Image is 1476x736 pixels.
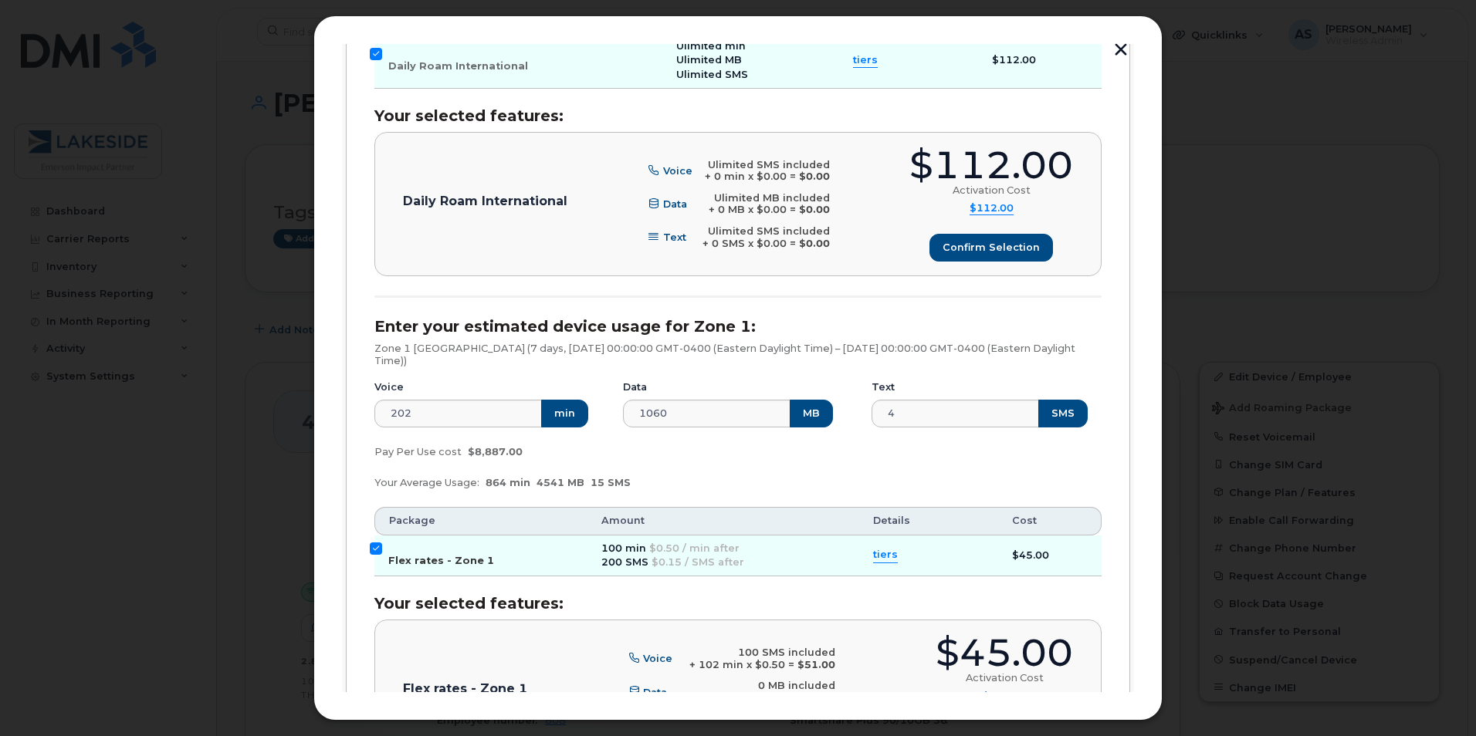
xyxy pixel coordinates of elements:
[853,53,878,68] summary: tiers
[790,400,833,427] button: MB
[998,535,1102,577] td: $45.00
[797,659,835,670] b: $51.00
[623,381,647,393] label: Data
[652,556,744,568] span: $0.15 / SMS after
[709,192,830,204] div: Ulimited MB included
[388,555,494,566] span: Flex rates - Zone 1
[649,542,740,554] span: $0.50 / min after
[1038,400,1088,427] button: SMS
[601,556,648,568] span: 200 SMS
[679,680,835,692] div: 0 MB included
[790,692,835,704] b: $265.00
[757,238,796,249] span: $0.00 =
[799,238,830,249] b: $0.00
[537,477,584,488] span: 4541 MB
[374,318,1102,335] h3: Enter your estimated device usage for Zone 1:
[799,170,830,182] b: $0.00
[541,400,588,427] button: min
[374,107,1102,124] h3: Your selected features:
[676,54,742,66] span: Ulimited MB
[663,231,686,243] span: Text
[757,170,796,182] span: $0.00 =
[953,184,1031,197] div: Activation Cost
[983,690,1027,704] summary: $361.00
[403,683,527,695] p: Flex rates - Zone 1
[374,343,1102,366] p: Zone 1 [GEOGRAPHIC_DATA] (7 days, [DATE] 00:00:00 GMT-0400 (Eastern Daylight Time) – [DATE] 00:00...
[689,647,835,659] div: 100 SMS included
[374,507,587,535] th: Package
[970,202,1014,215] summary: $112.00
[388,60,528,72] span: Daily Roam International
[943,240,1040,255] span: Confirm selection
[909,147,1073,184] div: $112.00
[936,634,1073,672] div: $45.00
[702,225,830,238] div: Ulimited SMS included
[757,204,796,215] span: $0.00 =
[799,204,830,215] b: $0.00
[486,477,530,488] span: 864 min
[998,507,1102,535] th: Cost
[374,381,404,393] label: Voice
[872,381,895,393] label: Text
[591,477,631,488] span: 15 SMS
[374,477,479,488] span: Your Average Usage:
[859,507,998,535] th: Details
[702,238,753,249] span: + 0 SMS x
[370,542,382,555] input: Flex rates - Zone 1
[663,198,687,210] span: Data
[676,69,748,80] span: Ulimited SMS
[929,234,1053,262] button: Confirm selection
[403,195,567,208] p: Daily Roam International
[689,659,752,670] span: + 102 min x
[966,672,1044,684] div: Activation Cost
[748,692,787,704] span: $0.25 =
[755,659,794,670] span: $0.50 =
[705,170,753,182] span: + 0 min x
[663,165,692,177] span: Voice
[374,446,462,457] span: Pay Per Use cost
[705,159,830,171] div: Ulimited SMS included
[978,33,1102,89] td: $112.00
[587,507,859,535] th: Amount
[643,686,667,697] span: Data
[873,548,898,562] summary: tiers
[643,653,672,664] span: Voice
[709,204,753,215] span: + 0 MB x
[679,692,745,704] span: + 1060 MB x
[468,446,523,457] span: $8,887.00
[601,542,646,554] span: 100 min
[374,595,1102,612] h3: Your selected features:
